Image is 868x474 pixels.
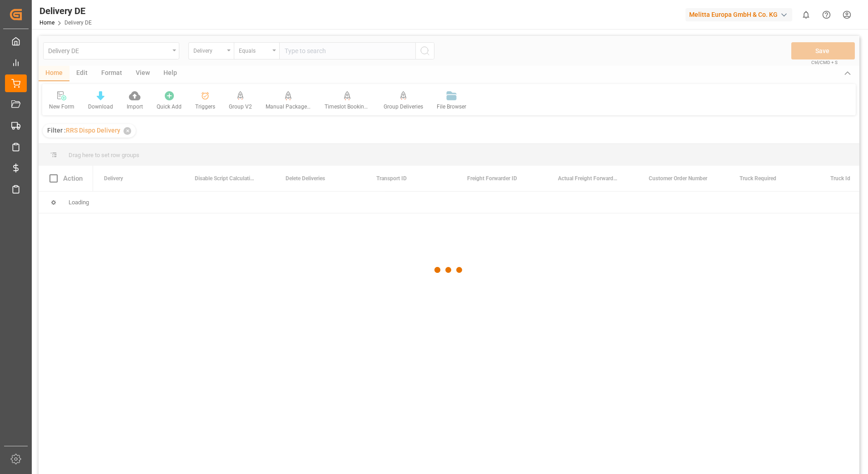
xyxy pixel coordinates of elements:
[816,5,837,25] button: Help Center
[686,8,792,21] div: Melitta Europa GmbH & Co. KG
[39,4,92,18] div: Delivery DE
[796,5,816,25] button: show 0 new notifications
[39,20,54,26] a: Home
[686,6,796,23] button: Melitta Europa GmbH & Co. KG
